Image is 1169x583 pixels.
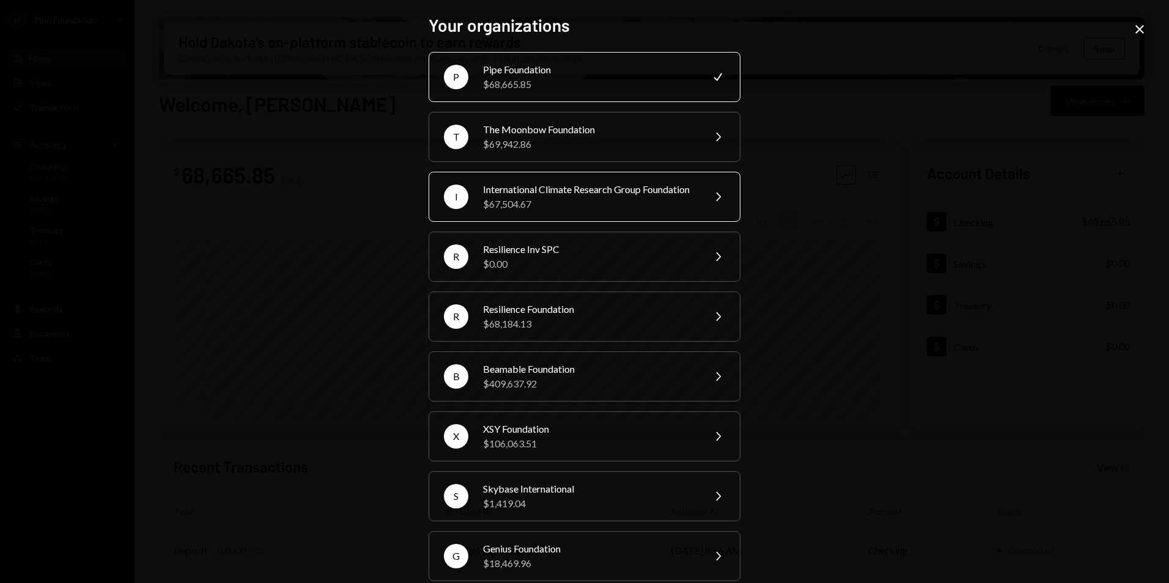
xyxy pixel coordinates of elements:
[429,411,740,461] button: XXSY Foundation$106,063.51
[483,242,696,257] div: Resilience Inv SPC
[444,484,468,508] div: S
[483,317,696,331] div: $68,184.13
[444,125,468,149] div: T
[429,291,740,342] button: RResilience Foundation$68,184.13
[483,182,696,197] div: International Climate Research Group Foundation
[483,257,696,271] div: $0.00
[483,541,696,556] div: Genius Foundation
[483,436,696,451] div: $106,063.51
[483,496,696,511] div: $1,419.04
[444,364,468,389] div: B
[444,544,468,568] div: G
[444,244,468,269] div: R
[483,376,696,391] div: $409,637.92
[483,362,696,376] div: Beamable Foundation
[429,531,740,581] button: GGenius Foundation$18,469.96
[444,424,468,449] div: X
[483,302,696,317] div: Resilience Foundation
[483,556,696,571] div: $18,469.96
[483,482,696,496] div: Skybase International
[444,65,468,89] div: P
[429,112,740,162] button: TThe Moonbow Foundation$69,942.86
[483,122,696,137] div: The Moonbow Foundation
[429,351,740,402] button: BBeamable Foundation$409,637.92
[429,52,740,102] button: PPipe Foundation$68,665.85
[429,13,740,37] h2: Your organizations
[483,197,696,211] div: $67,504.67
[429,232,740,282] button: RResilience Inv SPC$0.00
[429,471,740,521] button: SSkybase International$1,419.04
[483,422,696,436] div: XSY Foundation
[483,62,696,77] div: Pipe Foundation
[444,304,468,329] div: R
[429,172,740,222] button: IInternational Climate Research Group Foundation$67,504.67
[483,77,696,92] div: $68,665.85
[483,137,696,152] div: $69,942.86
[444,185,468,209] div: I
